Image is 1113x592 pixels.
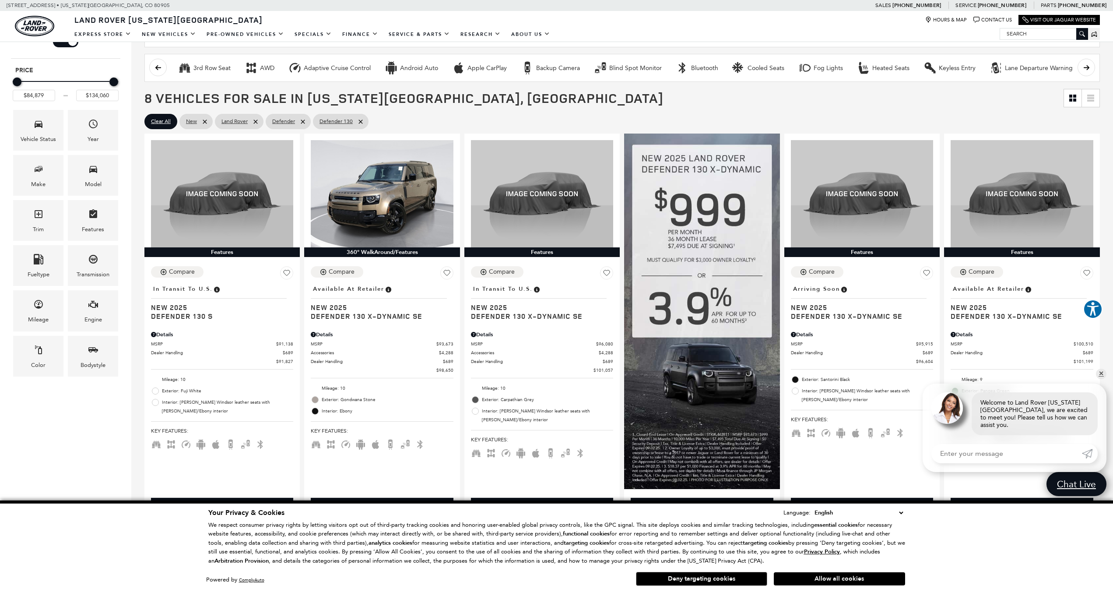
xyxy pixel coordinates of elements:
[1080,266,1093,283] button: Save Vehicle
[76,90,119,101] input: Maximum
[82,225,104,234] div: Features
[313,284,384,294] span: Available at Retailer
[473,284,533,294] span: In Transit to U.S.
[240,59,279,77] button: AWDAWD
[33,116,44,134] span: Vehicle
[13,290,63,331] div: MileageMileage
[599,349,613,356] span: $4,288
[791,415,933,424] span: Key Features :
[471,331,613,338] div: Pricing Details - Defender 130 X-Dynamic SE
[162,387,293,395] span: Exterior: Fuji White
[564,539,609,547] strong: targeting cookies
[600,266,613,283] button: Save Vehicle
[149,59,167,76] button: scroll left
[33,252,44,270] span: Fueltype
[596,341,613,347] span: $96,080
[489,268,515,276] div: Compare
[955,2,976,8] span: Service
[865,429,876,435] span: Backup Camera
[973,17,1012,23] a: Contact Us
[311,349,439,356] span: Accessories
[727,59,789,77] button: Cooled SeatsCooled Seats
[783,510,811,515] div: Language:
[467,64,507,72] div: Apple CarPlay
[383,27,455,42] a: Service & Parts
[791,349,933,356] a: Dealer Handling $689
[784,247,940,257] div: Features
[1082,444,1098,463] a: Submit
[280,266,293,283] button: Save Vehicle
[743,539,788,547] strong: targeting cookies
[88,207,98,225] span: Features
[802,375,933,384] span: Exterior: Santorini Black
[791,341,916,347] span: MSRP
[951,498,1093,514] div: Start Your Deal
[471,140,613,247] img: 2025 Land Rover Defender 130 X-Dynamic SE
[151,312,287,321] span: Defender 130 S
[221,116,248,127] span: Land Rover
[28,315,49,324] div: Mileage
[931,444,1082,463] input: Enter your message
[821,429,831,435] span: Adaptive Cruise Control
[68,200,118,241] div: FeaturesFeatures
[471,449,481,455] span: Third Row Seats
[440,266,453,283] button: Save Vehicle
[1083,300,1102,319] button: Explore your accessibility options
[208,521,905,566] p: We respect consumer privacy rights by letting visitors opt out of third-party tracking cookies an...
[1041,2,1057,8] span: Parts
[137,27,201,42] a: New Vehicles
[1005,64,1073,72] div: Lane Departure Warning
[311,426,453,436] span: Key Features :
[13,200,63,241] div: TrimTrim
[791,358,933,365] a: $96,604
[809,268,835,276] div: Compare
[400,440,411,447] span: Blind Spot Monitor
[1053,478,1100,490] span: Chat Live
[603,358,613,365] span: $689
[81,360,105,370] div: Bodystyle
[931,392,963,424] img: Agent profile photo
[1083,300,1102,321] aside: Accessibility Help Desk
[68,336,118,377] div: BodystyleBodystyle
[311,349,453,356] a: Accessories $4,288
[631,498,773,514] div: Schedule Test Drive
[201,27,289,42] a: Pre-Owned Vehicles
[415,440,425,447] span: Bluetooth
[178,61,191,74] div: 3rd Row Seat
[370,440,381,447] span: Apple Car-Play
[288,61,302,74] div: Adaptive Cruise Control
[464,247,620,257] div: Features
[852,59,914,77] button: Heated SeatsHeated Seats
[452,61,465,74] div: Apple CarPlay
[1074,358,1093,365] span: $101,199
[88,297,98,315] span: Engine
[68,110,118,151] div: YearYear
[923,349,933,356] span: $689
[385,440,396,447] span: Backup Camera
[985,59,1078,77] button: Lane Departure WarningLane Departure Warning
[341,440,351,447] span: Adaptive Cruise Control
[482,395,613,404] span: Exterior: Carpathian Grey
[471,283,613,321] a: In Transit to U.S.New 2025Defender 130 X-Dynamic SE
[213,284,221,294] span: Vehicle has shipped from factory of origin. Estimated time of delivery to Retailer is on average ...
[791,303,927,312] span: New 2025
[196,440,206,447] span: Android Auto
[875,2,891,8] span: Sales
[923,61,937,74] div: Keyless Entry
[506,27,555,42] a: About Us
[225,440,236,447] span: Backup Camera
[990,61,1003,74] div: Lane Departure Warning
[969,268,994,276] div: Compare
[471,341,613,347] a: MSRP $96,080
[791,266,843,278] button: Compare Vehicle
[69,14,268,25] a: Land Rover [US_STATE][GEOGRAPHIC_DATA]
[283,349,293,356] span: $689
[471,341,596,347] span: MSRP
[1046,472,1106,496] a: Chat Live
[575,449,586,455] span: Bluetooth
[501,449,511,455] span: Adaptive Cruise Control
[1022,17,1096,23] a: Visit Our Jaguar Website
[384,284,392,294] span: Vehicle is in stock and ready for immediate delivery. Due to demand, availability is subject to c...
[151,303,287,312] span: New 2025
[791,429,801,435] span: Third Row Seats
